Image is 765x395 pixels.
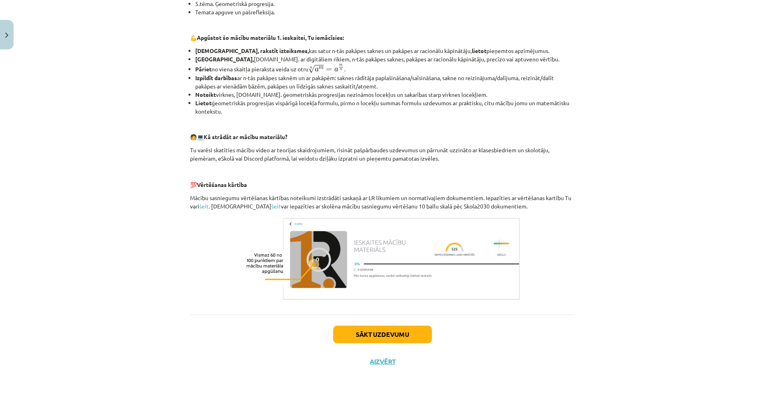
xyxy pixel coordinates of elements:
b: Kā strādāt ar mācību materiālu? [204,133,287,140]
img: icon-close-lesson-0947bae3869378f0d4975bcd49f059093ad1ed9edebbc8119c70593378902aed.svg [5,33,8,38]
p: 💪 [190,33,575,42]
p: 💯 [190,181,575,189]
b: [GEOGRAPHIC_DATA], [195,55,254,63]
li: ģeometriskās progresijas vispārīgā locekļa formulu, pirmo n locekļu summas formulu uzdevumos ar p... [195,99,575,116]
li: ar n-tās pakāpes saknēm un ar pakāpēm: saknes rādītāja paplašināšana/saīsināšana, sakne no reizin... [195,74,575,90]
b: Noteikt [195,91,216,98]
b: [DEMOGRAPHIC_DATA], rakstīt izteiksmes, [195,47,309,54]
li: virknes, [DOMAIN_NAME]. ģeometriskās progresijas nezināmos locekļus un sakarības starp virknes lo... [195,90,575,99]
b: Lietot [195,99,212,106]
span: a [334,68,338,72]
b: Apgūstot šo mācību materiālu 1. ieskaitei, Tu iemācīsies: [197,34,344,41]
a: šeit [271,202,281,210]
b: Vērtēšanas kārtība [197,181,247,188]
span: a [315,68,319,72]
span: √ [308,65,315,73]
span: n [340,69,342,71]
p: 🧑 💻 [190,133,575,141]
p: Tu varēsi skatīties mācību video ar teorijas skaidrojumiem, risināt pašpārbaudes uzdevumus un pār... [190,146,575,163]
p: Mācību sasniegumu vērtēšanas kārtības noteikumi izstrādāti saskaņā ar LR likumiem un normatīvajie... [190,194,575,210]
button: Sākt uzdevumu [333,326,432,343]
li: no viena skaitļa pieraksta veida uz otru . [195,63,575,74]
li: [DOMAIN_NAME]. ar digitāliem rīkiem, n-tās pakāpes saknes, pakāpes ar racionālu kāpinātāju, precī... [195,55,575,63]
span: m [319,67,324,69]
a: šeit [199,202,209,210]
span: m [339,64,343,66]
li: Temata apguve un pašrefleksija. [195,8,575,16]
b: lietot [472,47,486,54]
li: kas satur n-tās pakāpes saknes un pakāpes ar racionālu kāpinātāju, pieņemtos apzīmējumus. [195,47,575,55]
b: Pāriet [195,65,212,73]
button: Aizvērt [367,358,398,366]
span: = [326,68,332,71]
b: Izpildīt darbības [195,74,237,81]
